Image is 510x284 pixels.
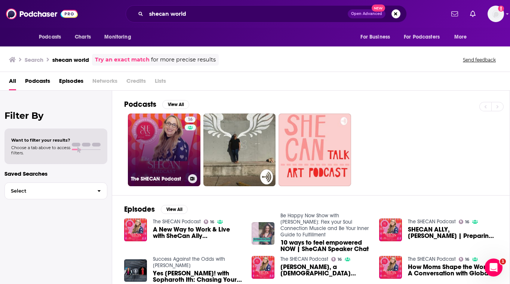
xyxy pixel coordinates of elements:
a: The SHECAN Podcast [280,256,328,262]
span: 16 [188,116,193,124]
a: The SHECAN Podcast [153,218,201,225]
a: The SHECAN Podcast [408,218,456,225]
span: Choose a tab above to access filters. [11,145,70,155]
a: 10 ways to feel empowered NOW | SheCAN Speaker Chat [280,239,370,252]
span: Credits [126,75,146,90]
button: Send feedback [461,57,498,63]
button: Open AdvancedNew [348,9,385,18]
span: A New Way to Work & Live with SheCan Ally [PERSON_NAME] [153,226,243,239]
img: 10 ways to feel empowered NOW | SheCAN Speaker Chat [252,222,274,245]
h2: Filter By [4,110,107,121]
a: 16 [204,220,215,224]
button: open menu [99,30,141,44]
a: Try an exact match [95,55,150,64]
span: Lists [155,75,166,90]
span: Monitoring [104,32,131,42]
input: Search podcasts, credits, & more... [146,8,348,20]
a: How Moms Shape the World: A Conversation with Global Thought Leader Anna Malaika Tubbs [408,264,498,277]
span: Networks [92,75,117,90]
span: 16 [338,258,342,261]
iframe: Intercom live chat [485,259,503,277]
span: 1 [500,259,506,265]
img: A New Way to Work & Live with SheCan Ally Chris Baréz-Brown [124,218,147,241]
img: Podchaser - Follow, Share and Rate Podcasts [6,7,78,21]
button: open menu [399,30,451,44]
a: Success Against the Odds with Sophaline Mao [153,256,225,269]
span: Logged in as jennarohl [488,6,504,22]
h3: shecan world [52,56,89,63]
a: Show notifications dropdown [448,7,461,20]
span: More [454,32,467,42]
a: 16The SHECAN Podcast [128,114,200,186]
span: For Business [360,32,390,42]
h3: The SHECAN Podcast [131,176,185,182]
span: 16 [465,220,469,224]
span: Podcasts [39,32,61,42]
button: open menu [449,30,476,44]
span: [PERSON_NAME], a [DEMOGRAPHIC_DATA] Woman Conquers The World By Sailing Solo [280,264,370,277]
a: Podcasts [25,75,50,90]
a: 16 [459,257,470,262]
span: Yes [PERSON_NAME]! with Sopharoth Ith: Chasing Your Dreams from [GEOGRAPHIC_DATA] to [GEOGRAPHIC_... [153,270,243,283]
a: 16 [459,220,470,224]
h3: Search [25,56,43,63]
img: Yes SheCAN! with Sopharoth Ith: Chasing Your Dreams from Cambodia to Stanford University [124,259,147,282]
span: Select [5,188,91,193]
span: for more precise results [151,55,216,64]
a: Show notifications dropdown [467,7,479,20]
p: Saved Searches [4,170,107,177]
h2: Podcasts [124,100,156,109]
a: All [9,75,16,90]
span: 16 [210,220,214,224]
a: A New Way to Work & Live with SheCan Ally Chris Baréz-Brown [153,226,243,239]
button: View All [161,205,188,214]
a: Yes SheCAN! with Sopharoth Ith: Chasing Your Dreams from Cambodia to Stanford University [153,270,243,283]
img: User Profile [488,6,504,22]
span: Want to filter your results? [11,138,70,143]
a: Be Happy Now Show with Claudia-Sam: Flex your Soul Connection Muscle and Be Your Inner Guide to F... [280,212,369,238]
img: Cole Brauer, a 29-year-old Woman Conquers The World By Sailing Solo [252,256,274,279]
span: SHECAN ALLY, [PERSON_NAME] | Preparing for the Future Through Mindset & Innovation [408,226,498,239]
a: 16 [185,117,196,123]
a: Cole Brauer, a 29-year-old Woman Conquers The World By Sailing Solo [280,264,370,277]
a: EpisodesView All [124,205,188,214]
span: For Podcasters [404,32,440,42]
img: SHECAN ALLY, John Sanei | Preparing for the Future Through Mindset & Innovation [379,218,402,241]
a: The SHECAN Podcast [408,256,456,262]
a: Episodes [59,75,83,90]
a: 16 [331,257,342,262]
span: New [372,4,385,12]
a: Charts [70,30,95,44]
button: Show profile menu [488,6,504,22]
h2: Episodes [124,205,155,214]
button: Select [4,182,107,199]
span: How Moms Shape the World: A Conversation with Global Thought Leader [PERSON_NAME] [PERSON_NAME] [408,264,498,277]
span: Open Advanced [351,12,382,16]
a: SHECAN ALLY, John Sanei | Preparing for the Future Through Mindset & Innovation [408,226,498,239]
button: View All [162,100,189,109]
div: Search podcasts, credits, & more... [126,5,407,22]
img: How Moms Shape the World: A Conversation with Global Thought Leader Anna Malaika Tubbs [379,256,402,279]
span: 16 [465,258,469,261]
span: Charts [75,32,91,42]
button: open menu [34,30,71,44]
svg: Add a profile image [498,6,504,12]
button: open menu [355,30,399,44]
a: PodcastsView All [124,100,189,109]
